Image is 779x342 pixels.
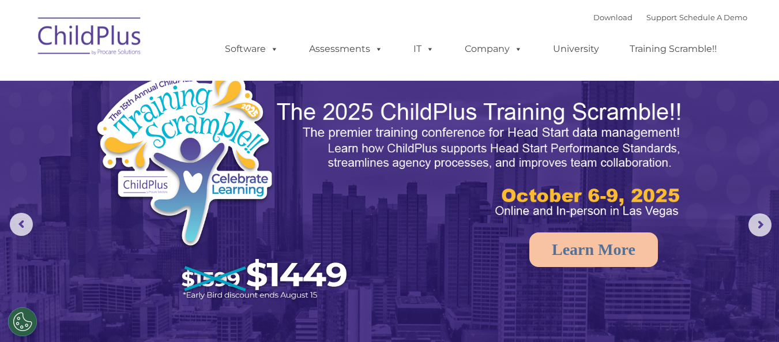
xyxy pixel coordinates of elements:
a: Assessments [298,37,394,61]
span: Last name [160,76,195,85]
a: Training Scramble!! [618,37,728,61]
a: Learn More [529,232,658,267]
a: Software [213,37,290,61]
a: University [541,37,611,61]
font: | [593,13,747,22]
a: Company [453,37,534,61]
button: Cookies Settings [8,307,37,336]
a: Download [593,13,633,22]
a: Schedule A Demo [679,13,747,22]
span: Phone number [160,123,209,132]
a: IT [402,37,446,61]
img: ChildPlus by Procare Solutions [32,9,148,67]
a: Support [646,13,677,22]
